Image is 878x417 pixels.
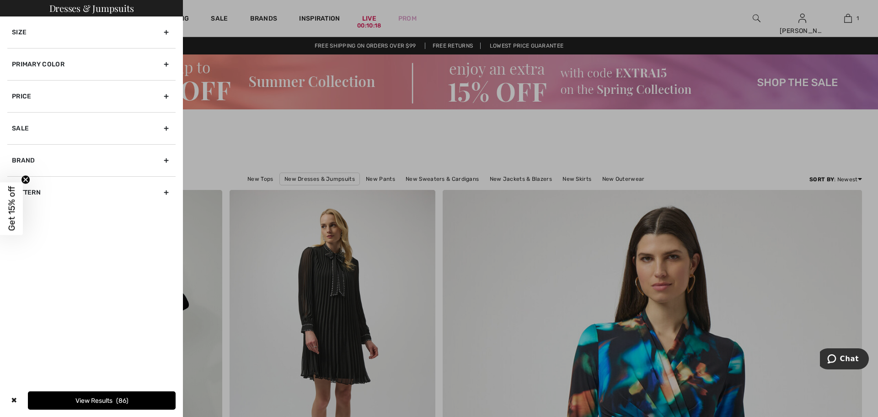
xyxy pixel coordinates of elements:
div: Price [7,80,176,112]
div: Pattern [7,176,176,208]
div: Brand [7,144,176,176]
iframe: Opens a widget where you can chat to one of our agents [820,348,869,371]
div: ✖ [7,391,21,410]
button: View Results86 [28,391,176,410]
span: 86 [116,397,128,405]
div: Sale [7,112,176,144]
div: Size [7,16,176,48]
button: Close teaser [21,175,30,184]
span: Get 15% off [6,186,17,231]
div: Primary Color [7,48,176,80]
